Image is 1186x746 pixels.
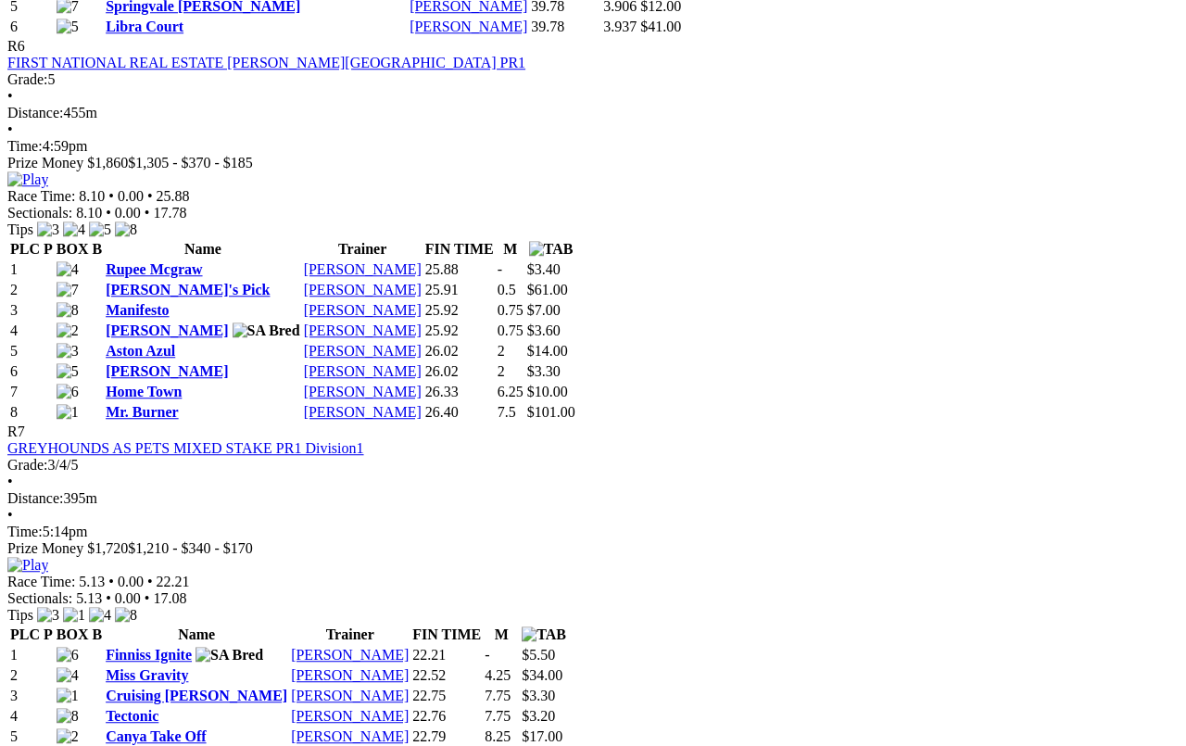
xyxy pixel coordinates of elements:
text: - [498,261,502,277]
div: 5:14pm [7,524,1179,540]
text: 4.25 [485,667,511,683]
text: 8.25 [485,728,511,744]
td: 2 [9,666,54,685]
img: 3 [37,607,59,624]
span: 17.78 [153,205,186,221]
span: • [106,205,111,221]
a: [PERSON_NAME] [304,302,422,318]
a: [PERSON_NAME] [106,363,228,379]
text: 2 [498,363,505,379]
td: 1 [9,646,54,664]
img: 6 [57,384,79,400]
a: [PERSON_NAME] [304,343,422,359]
div: 455m [7,105,1179,121]
span: Tips [7,221,33,237]
span: R7 [7,424,25,439]
span: Tips [7,607,33,623]
th: FIN TIME [411,626,482,644]
span: $14.00 [527,343,568,359]
span: • [108,188,114,204]
span: • [7,474,13,489]
th: FIN TIME [424,240,495,259]
span: Race Time: [7,574,75,589]
a: [PERSON_NAME] [304,363,422,379]
span: 5.13 [76,590,102,606]
a: [PERSON_NAME] [304,404,422,420]
text: 2 [498,343,505,359]
span: • [147,188,153,204]
span: $61.00 [527,282,568,297]
span: 25.88 [157,188,190,204]
img: 3 [57,343,79,360]
span: 0.00 [118,188,144,204]
span: $101.00 [527,404,575,420]
a: [PERSON_NAME] [291,708,409,724]
a: Mr. Burner [106,404,179,420]
img: SA Bred [196,647,263,664]
span: $3.30 [522,688,555,703]
img: 5 [89,221,111,238]
img: 1 [57,688,79,704]
text: 7.5 [498,404,516,420]
div: 5 [7,71,1179,88]
span: • [145,590,150,606]
a: [PERSON_NAME] [304,282,422,297]
td: 4 [9,322,54,340]
a: Libra Court [106,19,183,34]
img: 6 [57,647,79,664]
th: M [484,626,519,644]
a: [PERSON_NAME] [106,322,228,338]
td: 22.79 [411,727,482,746]
span: BOX [57,241,89,257]
img: 1 [57,404,79,421]
img: 2 [57,322,79,339]
td: 5 [9,727,54,746]
text: 3.937 [603,19,637,34]
td: 39.78 [530,18,600,36]
text: 0.5 [498,282,516,297]
span: R6 [7,38,25,54]
img: 4 [89,607,111,624]
img: 4 [57,261,79,278]
span: 0.00 [115,205,141,221]
td: 26.33 [424,383,495,401]
td: 6 [9,18,54,36]
a: [PERSON_NAME] [291,667,409,683]
img: 2 [57,728,79,745]
a: [PERSON_NAME]'s Pick [106,282,270,297]
td: 22.52 [411,666,482,685]
a: Cruising [PERSON_NAME] [106,688,287,703]
span: 0.00 [115,590,141,606]
a: Rupee Mcgraw [106,261,202,277]
img: 8 [115,221,137,238]
text: 7.75 [485,688,511,703]
td: 3 [9,301,54,320]
th: Trainer [303,240,423,259]
a: [PERSON_NAME] [304,322,422,338]
span: 0.00 [118,574,144,589]
img: SA Bred [233,322,300,339]
span: $3.30 [527,363,561,379]
th: Trainer [290,626,410,644]
span: $17.00 [522,728,562,744]
span: $34.00 [522,667,562,683]
span: $41.00 [640,19,681,34]
span: Grade: [7,457,48,473]
img: 4 [63,221,85,238]
span: Distance: [7,105,63,120]
td: 26.02 [424,342,495,360]
td: 4 [9,707,54,726]
td: 22.76 [411,707,482,726]
th: M [497,240,524,259]
span: Time: [7,138,43,154]
a: [PERSON_NAME] [291,647,409,663]
td: 7 [9,383,54,401]
text: 0.75 [498,302,524,318]
span: Grade: [7,71,48,87]
a: [PERSON_NAME] [291,728,409,744]
div: 4:59pm [7,138,1179,155]
td: 26.40 [424,403,495,422]
th: Name [105,626,288,644]
span: $3.60 [527,322,561,338]
td: 25.91 [424,281,495,299]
